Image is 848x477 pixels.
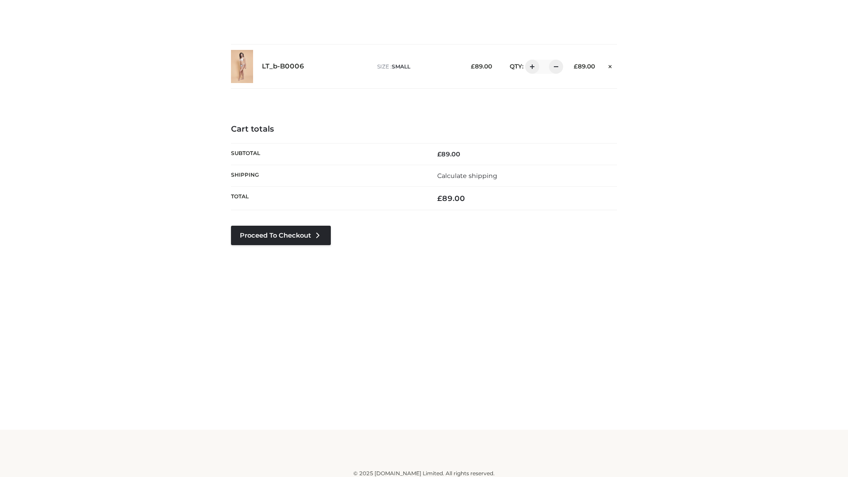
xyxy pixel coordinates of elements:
a: LT_b-B0006 [262,62,304,71]
bdi: 89.00 [471,63,492,70]
span: £ [437,194,442,203]
span: £ [574,63,578,70]
th: Total [231,187,424,210]
a: Calculate shipping [437,172,497,180]
th: Shipping [231,165,424,186]
a: Remove this item [604,60,617,71]
bdi: 89.00 [437,194,465,203]
span: £ [471,63,475,70]
h4: Cart totals [231,125,617,134]
div: QTY: [501,60,560,74]
th: Subtotal [231,143,424,165]
span: SMALL [392,63,410,70]
p: size : [377,63,457,71]
bdi: 89.00 [574,63,595,70]
bdi: 89.00 [437,150,460,158]
img: LT_b-B0006 - SMALL [231,50,253,83]
span: £ [437,150,441,158]
a: Proceed to Checkout [231,226,331,245]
